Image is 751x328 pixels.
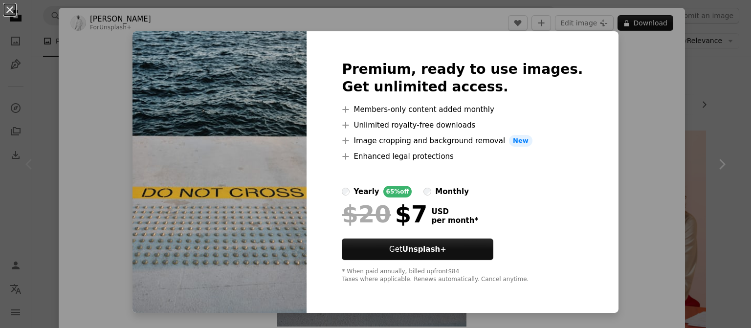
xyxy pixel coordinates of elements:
[342,268,583,284] div: * When paid annually, billed upfront $84 Taxes where applicable. Renews automatically. Cancel any...
[342,201,427,227] div: $7
[353,186,379,197] div: yearly
[342,61,583,96] h2: Premium, ready to use images. Get unlimited access.
[342,151,583,162] li: Enhanced legal protections
[423,188,431,196] input: monthly
[431,207,478,216] span: USD
[435,186,469,197] div: monthly
[133,31,307,313] img: premium_photo-1672152803295-81a32083d7ae
[342,135,583,147] li: Image cropping and background removal
[383,186,412,197] div: 65% off
[342,119,583,131] li: Unlimited royalty-free downloads
[342,239,493,260] button: GetUnsplash+
[402,245,446,254] strong: Unsplash+
[342,201,391,227] span: $20
[431,216,478,225] span: per month *
[509,135,532,147] span: New
[342,188,350,196] input: yearly65%off
[342,104,583,115] li: Members-only content added monthly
